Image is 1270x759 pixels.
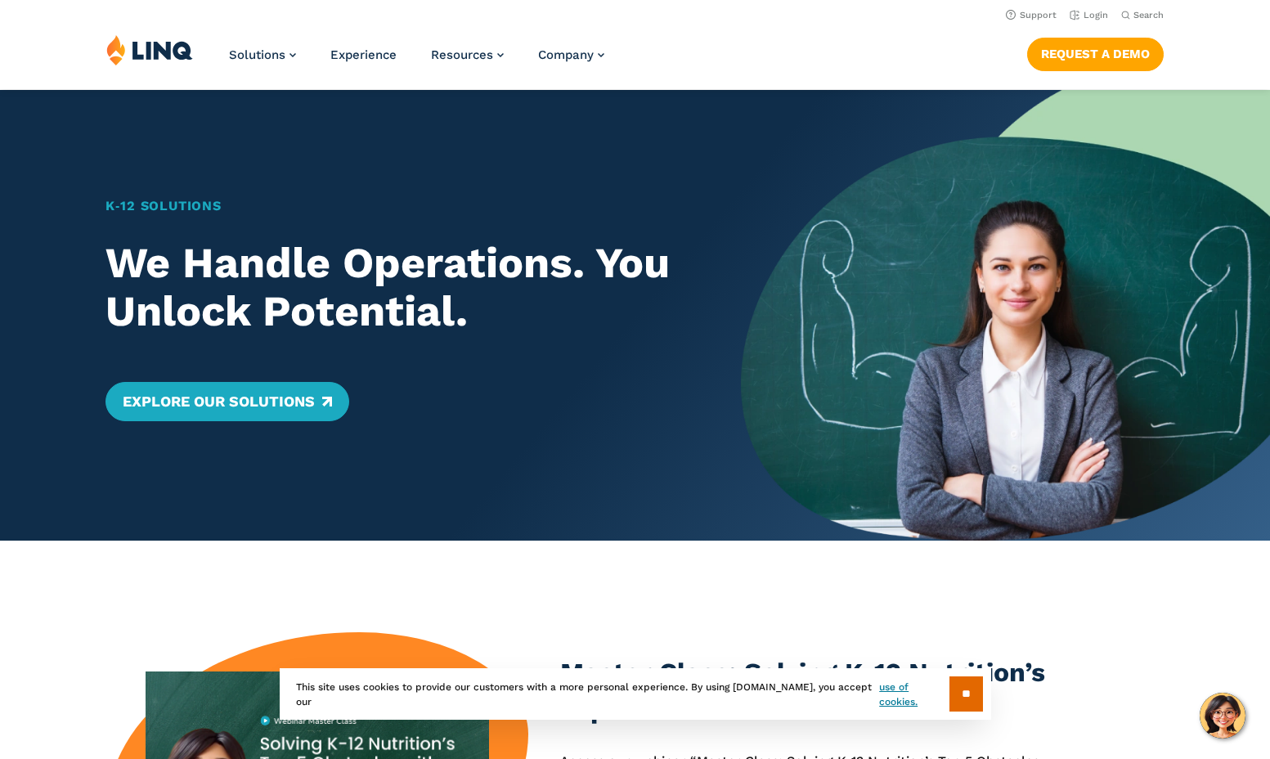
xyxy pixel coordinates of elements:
[1121,9,1164,21] button: Open Search Bar
[330,47,397,62] a: Experience
[106,34,193,65] img: LINQ | K‑12 Software
[105,239,689,337] h2: We Handle Operations. You Unlock Potential.
[560,654,1074,729] h3: Master Class: Solving K-12 Nutrition’s Top 5 Obstacles With Confidence
[105,382,348,421] a: Explore Our Solutions
[105,196,689,216] h1: K‑12 Solutions
[1006,10,1057,20] a: Support
[879,680,949,709] a: use of cookies.
[538,47,604,62] a: Company
[229,34,604,88] nav: Primary Navigation
[431,47,493,62] span: Resources
[229,47,296,62] a: Solutions
[1027,34,1164,70] nav: Button Navigation
[741,90,1270,541] img: Home Banner
[1070,10,1108,20] a: Login
[280,668,991,720] div: This site uses cookies to provide our customers with a more personal experience. By using [DOMAIN...
[431,47,504,62] a: Resources
[1133,10,1164,20] span: Search
[229,47,285,62] span: Solutions
[1027,38,1164,70] a: Request a Demo
[1200,693,1245,739] button: Hello, have a question? Let’s chat.
[538,47,594,62] span: Company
